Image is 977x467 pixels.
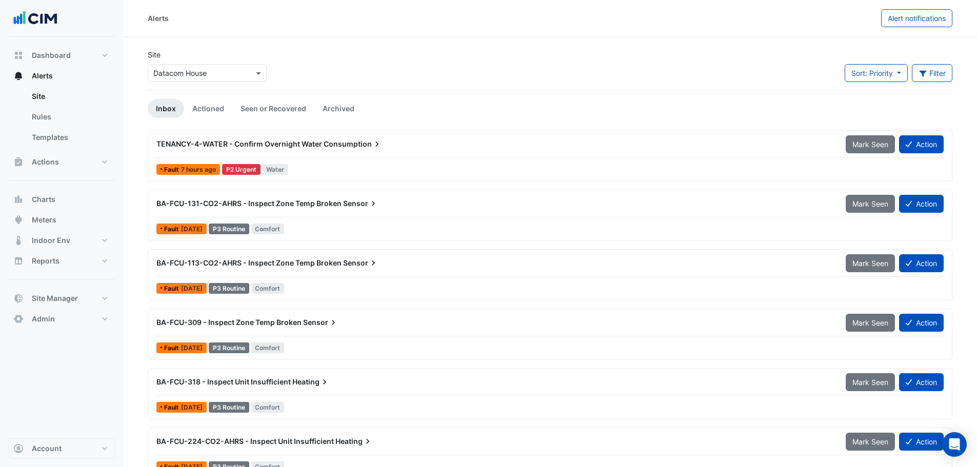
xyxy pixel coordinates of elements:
[164,167,181,173] span: Fault
[852,378,888,387] span: Mark Seen
[156,258,342,267] span: BA-FCU-113-CO2-AHRS - Inspect Zone Temp Broken
[209,342,249,353] div: P3 Routine
[32,293,78,303] span: Site Manager
[32,157,59,167] span: Actions
[156,139,322,148] span: TENANCY-4-WATER - Confirm Overnight Water
[13,50,24,60] app-icon: Dashboard
[8,438,115,459] button: Account
[881,9,952,27] button: Alert notifications
[8,230,115,251] button: Indoor Env
[32,443,62,454] span: Account
[846,254,895,272] button: Mark Seen
[184,99,232,118] a: Actioned
[899,254,944,272] button: Action
[24,127,115,148] a: Templates
[13,215,24,225] app-icon: Meters
[899,433,944,451] button: Action
[13,194,24,205] app-icon: Charts
[8,66,115,86] button: Alerts
[148,99,184,118] a: Inbox
[32,50,71,60] span: Dashboard
[156,377,291,386] span: BA-FCU-318 - Inspect Unit Insufficient
[164,286,181,292] span: Fault
[13,293,24,303] app-icon: Site Manager
[181,166,216,173] span: Wed 15-Oct-2025 02:45 AEDT
[156,437,334,445] span: BA-FCU-224-CO2-AHRS - Inspect Unit Insufficient
[8,309,115,329] button: Admin
[899,135,944,153] button: Action
[8,288,115,309] button: Site Manager
[209,224,249,234] div: P3 Routine
[13,235,24,246] app-icon: Indoor Env
[912,64,953,82] button: Filter
[156,199,342,208] span: BA-FCU-131-CO2-AHRS - Inspect Zone Temp Broken
[12,8,58,29] img: Company Logo
[852,199,888,208] span: Mark Seen
[899,195,944,213] button: Action
[8,189,115,210] button: Charts
[852,259,888,268] span: Mark Seen
[314,99,363,118] a: Archived
[13,256,24,266] app-icon: Reports
[209,402,249,413] div: P3 Routine
[222,164,261,175] div: P2 Urgent
[13,157,24,167] app-icon: Actions
[852,437,888,446] span: Mark Seen
[181,403,203,411] span: Mon 02-Sep-2024 05:15 AEST
[164,345,181,351] span: Fault
[148,49,161,60] label: Site
[164,226,181,232] span: Fault
[303,317,338,328] span: Sensor
[164,404,181,411] span: Fault
[8,210,115,230] button: Meters
[251,283,285,294] span: Comfort
[32,215,56,225] span: Meters
[181,344,203,352] span: Thu 11-Sep-2025 13:15 AEST
[8,251,115,271] button: Reports
[32,235,70,246] span: Indoor Env
[852,140,888,149] span: Mark Seen
[263,164,289,175] span: Water
[324,139,382,149] span: Consumption
[846,135,895,153] button: Mark Seen
[343,258,378,268] span: Sensor
[899,373,944,391] button: Action
[343,198,378,209] span: Sensor
[181,225,203,233] span: Sat 13-Sep-2025 04:30 AEST
[846,195,895,213] button: Mark Seen
[32,314,55,324] span: Admin
[148,13,169,24] div: Alerts
[209,283,249,294] div: P3 Routine
[32,71,53,81] span: Alerts
[232,99,314,118] a: Seen or Recovered
[335,436,373,446] span: Heating
[181,285,203,292] span: Fri 12-Sep-2025 08:15 AEST
[251,402,285,413] span: Comfort
[852,318,888,327] span: Mark Seen
[846,433,895,451] button: Mark Seen
[251,224,285,234] span: Comfort
[8,45,115,66] button: Dashboard
[888,14,946,23] span: Alert notifications
[24,86,115,107] a: Site
[899,314,944,332] button: Action
[8,152,115,172] button: Actions
[845,64,908,82] button: Sort: Priority
[156,318,302,327] span: BA-FCU-309 - Inspect Zone Temp Broken
[13,314,24,324] app-icon: Admin
[846,373,895,391] button: Mark Seen
[846,314,895,332] button: Mark Seen
[32,256,59,266] span: Reports
[24,107,115,127] a: Rules
[851,69,893,77] span: Sort: Priority
[13,71,24,81] app-icon: Alerts
[251,342,285,353] span: Comfort
[32,194,55,205] span: Charts
[942,432,967,457] div: Open Intercom Messenger
[8,86,115,152] div: Alerts
[292,377,330,387] span: Heating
